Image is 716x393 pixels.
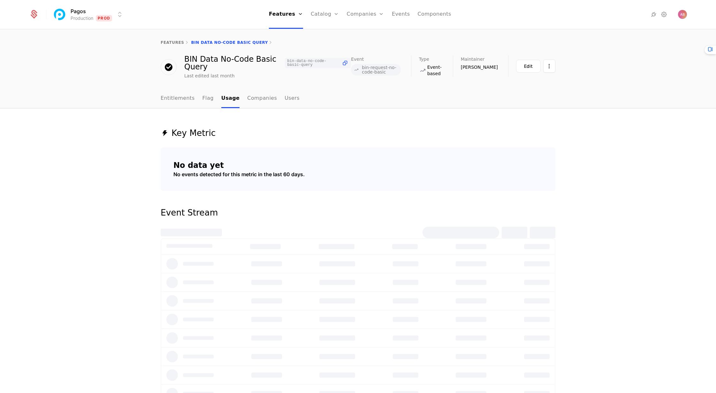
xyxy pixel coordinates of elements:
[351,57,364,61] span: Event
[171,129,216,137] span: Key Metric
[173,160,543,170] div: No data yet
[202,89,214,108] a: Flag
[660,11,668,18] a: Settings
[427,64,443,77] span: Event-based
[285,89,300,108] a: Users
[161,89,195,108] a: Entitlements
[71,15,93,21] div: Production
[461,64,498,70] span: [PERSON_NAME]
[678,10,687,19] button: Open user button
[419,57,429,61] span: Type
[461,57,485,61] span: Maintainer
[184,73,235,79] div: Last edited last month
[54,7,124,21] button: Select environment
[52,7,67,22] img: Pagos
[161,89,555,108] nav: Main
[543,59,555,73] button: Select action
[161,206,218,219] div: Event Stream
[247,89,277,108] a: Companies
[184,55,351,71] div: BIN Data No-Code Basic Query
[650,11,658,18] a: Integrations
[678,10,687,19] img: Andy Barker
[524,63,533,69] div: Edit
[161,40,184,45] a: features
[221,89,240,108] a: Usage
[161,89,300,108] ul: Choose Sub Page
[173,170,543,178] div: No events detected for this metric in the last 60 days.
[362,65,398,74] span: bin-request-no-code-basic
[71,7,86,15] span: Pagos
[96,15,112,21] span: Prod
[287,59,339,67] span: bin-data-no-code-basic-query
[516,60,541,73] button: Edit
